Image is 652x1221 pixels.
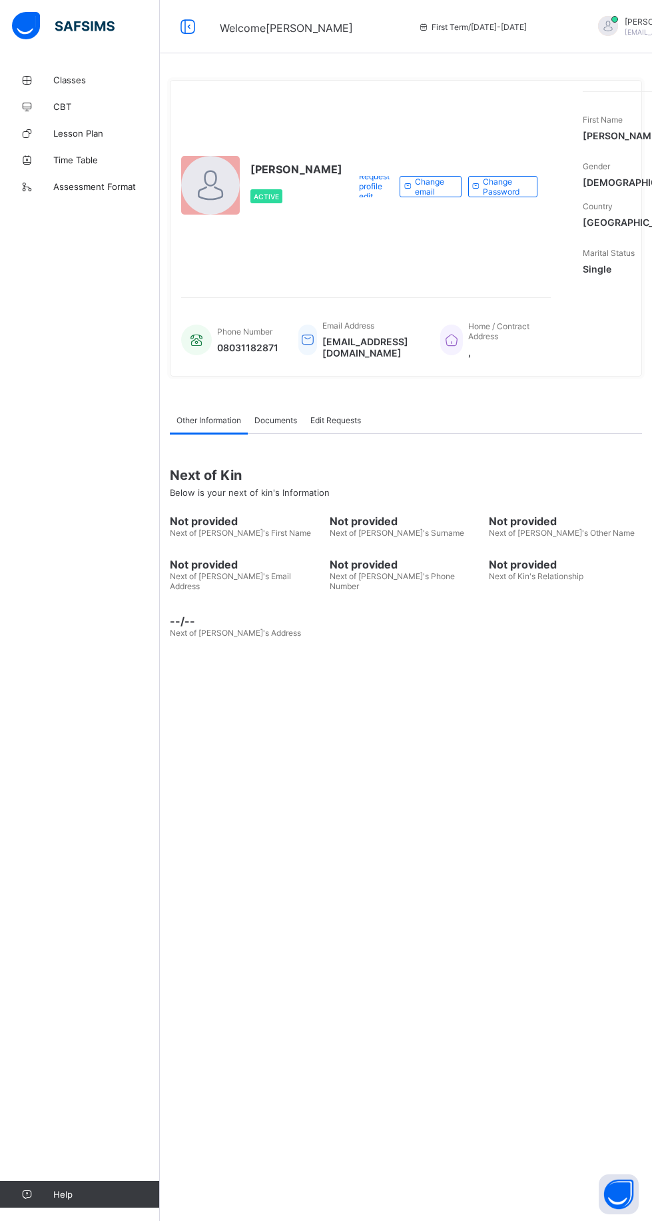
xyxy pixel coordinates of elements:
[217,327,272,337] span: Phone Number
[53,155,160,165] span: Time Table
[489,571,583,581] span: Next of Kin's Relationship
[418,22,527,32] span: session/term information
[415,177,451,197] span: Change email
[170,628,301,638] span: Next of [PERSON_NAME]'s Address
[220,21,353,35] span: Welcome [PERSON_NAME]
[310,415,361,425] span: Edit Requests
[599,1174,639,1214] button: Open asap
[53,101,160,112] span: CBT
[322,336,420,359] span: [EMAIL_ADDRESS][DOMAIN_NAME]
[217,342,278,353] span: 08031182871
[489,528,635,538] span: Next of [PERSON_NAME]'s Other Name
[250,163,342,176] span: [PERSON_NAME]
[176,415,241,425] span: Other Information
[170,571,291,591] span: Next of [PERSON_NAME]'s Email Address
[254,415,297,425] span: Documents
[583,115,623,125] span: First Name
[53,75,160,85] span: Classes
[170,515,323,528] span: Not provided
[170,558,323,571] span: Not provided
[330,558,483,571] span: Not provided
[489,515,642,528] span: Not provided
[322,321,374,331] span: Email Address
[583,201,613,211] span: Country
[583,248,635,258] span: Marital Status
[170,614,323,628] span: --/--
[583,161,610,171] span: Gender
[170,467,642,483] span: Next of Kin
[170,487,330,498] span: Below is your next of kin's Information
[483,177,527,197] span: Change Password
[468,347,537,358] span: ,
[330,571,455,591] span: Next of [PERSON_NAME]'s Phone Number
[330,528,464,538] span: Next of [PERSON_NAME]'s Surname
[359,171,390,201] span: Request profile edit
[12,12,115,40] img: safsims
[330,515,483,528] span: Not provided
[468,321,529,341] span: Home / Contract Address
[53,128,160,139] span: Lesson Plan
[254,193,279,201] span: Active
[53,1189,159,1200] span: Help
[53,181,160,192] span: Assessment Format
[489,558,642,571] span: Not provided
[170,528,311,538] span: Next of [PERSON_NAME]'s First Name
